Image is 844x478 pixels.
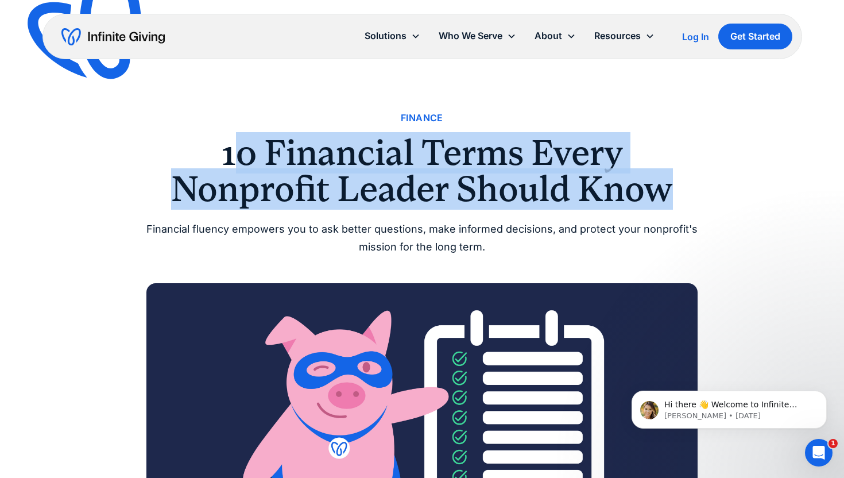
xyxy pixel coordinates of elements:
div: Resources [594,28,641,44]
iframe: Intercom notifications message [614,367,844,447]
div: Who We Serve [429,24,525,48]
a: Get Started [718,24,792,49]
div: Solutions [365,28,406,44]
div: Resources [585,24,664,48]
div: Financial fluency empowers you to ask better questions, make informed decisions, and protect your... [146,221,698,256]
iframe: Intercom live chat [805,439,833,467]
a: Log In [682,30,709,44]
div: Solutions [355,24,429,48]
div: About [525,24,585,48]
span: 1 [828,439,838,448]
div: About [535,28,562,44]
div: Who We Serve [439,28,502,44]
div: Log In [682,32,709,41]
h1: 10 Financial Terms Every Nonprofit Leader Should Know [146,135,698,207]
a: Finance [401,110,443,126]
a: home [61,28,165,46]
